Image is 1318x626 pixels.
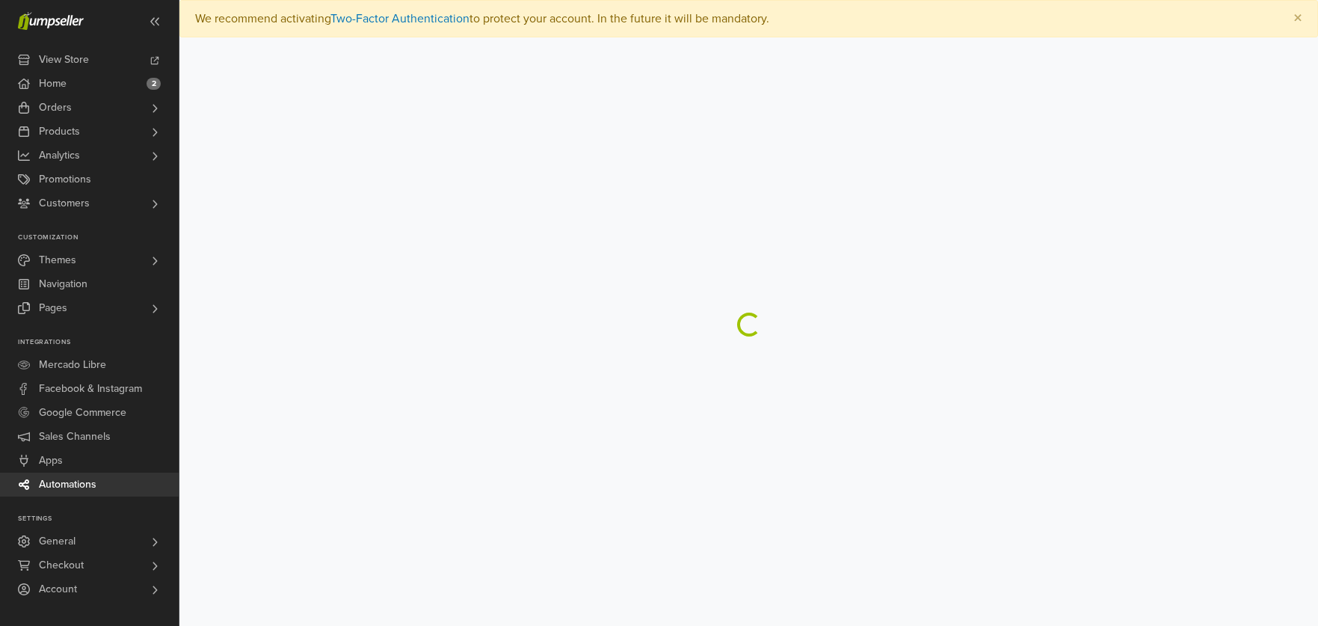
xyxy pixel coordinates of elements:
span: General [39,530,76,553]
span: Sales Channels [39,425,111,449]
span: Automations [39,473,96,497]
span: Pages [39,296,67,320]
span: Home [39,72,67,96]
p: Integrations [18,338,179,347]
span: View Store [39,48,89,72]
span: Google Commerce [39,401,126,425]
span: Promotions [39,168,91,191]
span: Apps [39,449,63,473]
span: Mercado Libre [39,353,106,377]
span: Customers [39,191,90,215]
p: Settings [18,515,179,524]
span: Navigation [39,272,87,296]
a: Two-Factor Authentication [330,11,469,26]
span: Themes [39,248,76,272]
span: Checkout [39,553,84,577]
span: Orders [39,96,72,120]
span: × [1293,7,1302,29]
span: Products [39,120,80,144]
p: Customization [18,233,179,242]
span: Analytics [39,144,80,168]
span: 2 [147,78,161,90]
span: Account [39,577,77,601]
button: Close [1278,1,1317,37]
span: Facebook & Instagram [39,377,142,401]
